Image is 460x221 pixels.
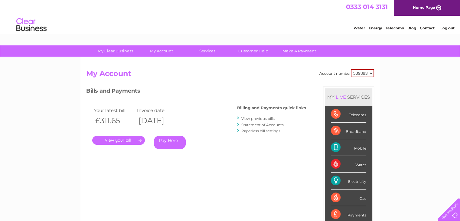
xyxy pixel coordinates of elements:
[16,16,47,34] img: logo.png
[386,26,404,30] a: Telecoms
[135,106,179,114] td: Invoice date
[92,106,136,114] td: Your latest bill
[331,190,366,206] div: Gas
[241,116,275,121] a: View previous bills
[274,45,324,57] a: Make A Payment
[331,173,366,189] div: Electricity
[407,26,416,30] a: Blog
[331,139,366,156] div: Mobile
[87,3,373,29] div: Clear Business is a trading name of Verastar Limited (registered in [GEOGRAPHIC_DATA] No. 3667643...
[331,106,366,123] div: Telecoms
[92,136,145,145] a: .
[241,129,280,133] a: Paperless bill settings
[86,87,306,97] h3: Bills and Payments
[369,26,382,30] a: Energy
[354,26,365,30] a: Water
[86,69,374,81] h2: My Account
[325,88,372,106] div: MY SERVICES
[237,106,306,110] h4: Billing and Payments quick links
[346,3,388,11] a: 0333 014 3131
[440,26,454,30] a: Log out
[334,94,347,100] div: LIVE
[182,45,232,57] a: Services
[331,123,366,139] div: Broadband
[92,114,136,127] th: £311.65
[90,45,140,57] a: My Clear Business
[331,156,366,173] div: Water
[135,114,179,127] th: [DATE]
[420,26,435,30] a: Contact
[319,69,374,77] div: Account number
[241,123,284,127] a: Statement of Accounts
[136,45,186,57] a: My Account
[154,136,186,149] a: Pay Here
[228,45,278,57] a: Customer Help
